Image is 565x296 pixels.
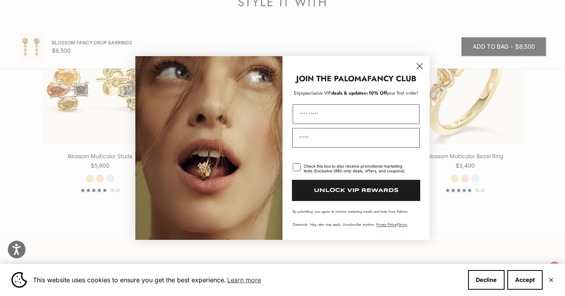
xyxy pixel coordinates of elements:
[399,222,407,227] a: Terms
[413,59,426,73] button: Close dialog
[549,278,554,282] button: Close
[304,164,410,173] div: Check this box to also receive promotional marketing texts (Exclusive SMS-only deals, offers, and...
[305,90,331,97] span: exclusive VIP
[293,209,419,227] p: By submitting, you agree to receive marketing emails and texts from Paloma Diamonds. Msg rates ma...
[293,104,419,124] input: First Name
[367,73,416,84] strong: FANCY CLUB
[368,90,387,97] span: 10% Off
[33,274,462,286] span: This website uses cookies to ensure you get the best experience.
[468,270,505,290] button: Decline
[305,90,366,97] span: deals & updates
[296,73,367,84] strong: JOIN THE PALOMA
[507,270,543,290] button: Accept
[376,222,396,227] a: Privacy Policy
[292,128,420,148] input: Email
[135,56,282,239] img: Loading...
[292,180,420,201] button: UNLOCK VIP REWARDS
[376,222,408,227] span: & .
[294,90,305,97] span: Enjoy
[11,272,27,288] img: Cookie banner
[366,90,418,97] span: + your first order!
[226,274,262,286] a: Learn more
